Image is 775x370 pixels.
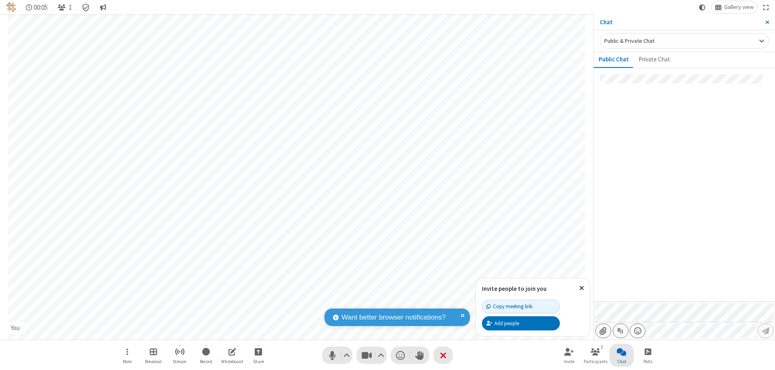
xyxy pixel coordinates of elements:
div: Meeting details Encryption enabled [78,1,94,13]
button: Show formatting [613,324,628,338]
button: Send a reaction [391,347,410,364]
span: Stream [173,359,186,364]
button: End or leave meeting [434,347,453,364]
label: Invite people to join you [482,285,547,292]
div: 1 [599,343,605,351]
p: Chat [600,18,759,27]
button: Invite participants (⌘+Shift+I) [557,344,581,367]
button: Raise hand [410,347,429,364]
span: 1 [69,4,72,11]
span: Polls [643,359,652,364]
button: Open poll [636,344,660,367]
button: Using system theme [696,1,709,13]
div: Timer [23,1,51,13]
div: Copy meeting link [486,303,532,310]
button: Private Chat [634,52,675,67]
button: Stop video (⌘+Shift+V) [356,347,387,364]
button: Open menu [115,344,139,367]
span: Record [200,359,212,364]
button: Send message [758,324,773,338]
button: Open participant list [583,344,607,367]
button: Start sharing [246,344,270,367]
span: Want better browser notifications? [341,312,446,323]
button: Audio settings [341,347,352,364]
button: Close popover [573,278,590,298]
span: Gallery view [724,4,754,11]
span: Share [253,359,264,364]
button: Open participant list [54,1,75,13]
span: 00:05 [34,4,48,11]
button: Start streaming [168,344,192,367]
button: Conversation [96,1,109,13]
button: Copy meeting link [482,300,560,313]
button: Add people [482,316,560,330]
button: Open shared whiteboard [220,344,244,367]
span: Chat [617,359,626,364]
button: Manage Breakout Rooms [141,344,165,367]
span: Breakout [145,359,162,364]
button: Open menu [630,324,645,338]
span: More [123,359,132,364]
span: Participants [584,359,607,364]
span: Whiteboard [221,359,243,364]
button: Start recording [194,344,218,367]
button: Close sidebar [759,15,775,30]
span: Invite [564,359,574,364]
button: Video setting [376,347,387,364]
button: Change layout [712,1,757,13]
div: You [8,324,23,333]
button: Mute (⌘+Shift+A) [322,347,352,364]
button: Public Chat [594,52,634,67]
button: Close chat [610,344,634,367]
span: Public & Private Chat [604,37,654,44]
button: Fullscreen [760,1,772,13]
img: QA Selenium DO NOT DELETE OR CHANGE [6,2,16,12]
